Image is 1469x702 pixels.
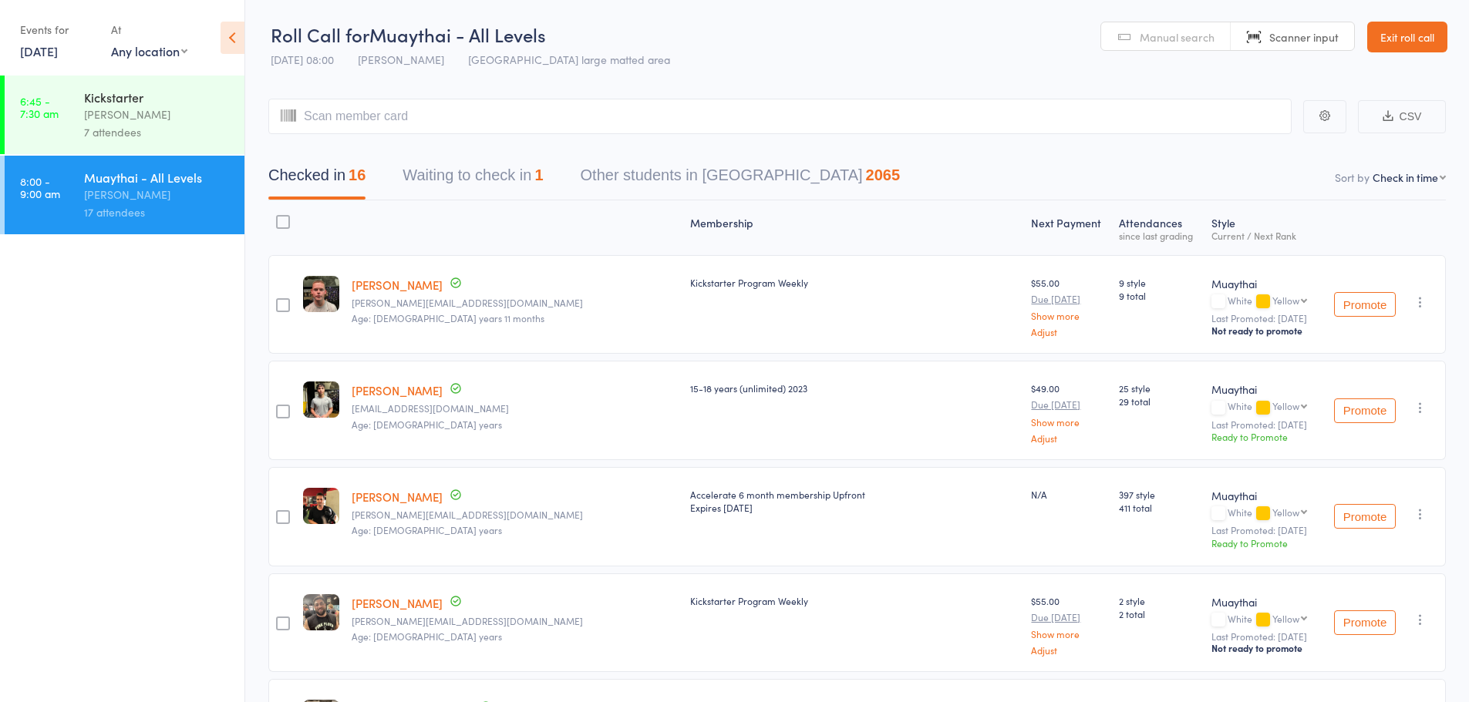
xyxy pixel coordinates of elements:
[1119,488,1198,501] span: 397 style
[84,169,231,186] div: Muaythai - All Levels
[1031,645,1107,655] a: Adjust
[690,381,1019,395] div: 15-18 years (unlimited) 2023
[20,42,58,59] a: [DATE]
[690,488,1019,514] div: Accelerate 6 month membership Upfront
[1119,289,1198,302] span: 9 total
[1272,613,1299,623] div: Yellow
[1334,504,1396,529] button: Promote
[352,311,544,324] span: Age: [DEMOGRAPHIC_DATA] years 11 months
[352,489,443,505] a: [PERSON_NAME]
[1113,207,1205,248] div: Atten­dances
[111,42,187,59] div: Any location
[1358,100,1446,133] button: CSV
[5,76,244,154] a: 6:45 -7:30 amKickstarter[PERSON_NAME]7 attendees
[1031,311,1107,321] a: Show more
[1119,594,1198,607] span: 2 style
[1211,401,1314,414] div: White
[111,17,187,42] div: At
[1334,292,1396,317] button: Promote
[1119,276,1198,289] span: 9 style
[1334,610,1396,635] button: Promote
[1031,488,1107,501] div: N/A
[352,595,443,611] a: [PERSON_NAME]
[468,52,670,67] span: [GEOGRAPHIC_DATA] large matted area
[1211,536,1314,549] div: Ready to Promote
[352,616,678,626] small: noonan.sam91@gmail.com
[1031,594,1107,655] div: $55.00
[84,106,231,123] div: [PERSON_NAME]
[271,52,334,67] span: [DATE] 08:00
[1272,401,1299,411] div: Yellow
[1211,381,1314,397] div: Muaythai
[20,95,59,119] time: 6:45 - 7:30 am
[1211,324,1314,337] div: Not ready to promote
[1031,327,1107,337] a: Adjust
[690,594,1019,607] div: Kickstarter Program Weekly
[1119,395,1198,408] span: 29 total
[1211,276,1314,291] div: Muaythai
[684,207,1025,248] div: Membership
[1119,381,1198,395] span: 25 style
[84,123,231,141] div: 7 attendees
[352,418,502,431] span: Age: [DEMOGRAPHIC_DATA] years
[1211,295,1314,308] div: White
[84,89,231,106] div: Kickstarter
[1334,398,1396,423] button: Promote
[1211,594,1314,610] div: Muaythai
[1031,294,1107,304] small: Due [DATE]
[1211,613,1314,626] div: White
[1211,313,1314,324] small: Last Promoted: [DATE]
[352,523,502,536] span: Age: [DEMOGRAPHIC_DATA] years
[1031,276,1107,337] div: $55.00
[20,175,60,200] time: 8:00 - 9:00 am
[1031,381,1107,442] div: $49.00
[690,501,1019,514] div: Expires [DATE]
[1211,642,1314,654] div: Not ready to promote
[1269,29,1339,45] span: Scanner input
[1140,29,1215,45] span: Manual search
[1272,507,1299,517] div: Yellow
[1119,607,1198,620] span: 2 total
[352,382,443,398] a: [PERSON_NAME]
[358,52,444,67] span: [PERSON_NAME]
[268,99,1292,134] input: Scan member card
[369,22,546,47] span: Muaythai - All Levels
[1031,433,1107,443] a: Adjust
[1211,419,1314,430] small: Last Promoted: [DATE]
[1031,629,1107,639] a: Show more
[268,159,366,200] button: Checked in16
[581,159,901,200] button: Other students in [GEOGRAPHIC_DATA]2065
[1373,170,1438,185] div: Check in time
[352,630,502,643] span: Age: [DEMOGRAPHIC_DATA] years
[1025,207,1113,248] div: Next Payment
[1272,295,1299,305] div: Yellow
[303,488,339,524] img: image1665990499.png
[403,159,543,200] button: Waiting to check in1
[1367,22,1447,52] a: Exit roll call
[349,166,366,183] div: 16
[1211,631,1314,642] small: Last Promoted: [DATE]
[1211,507,1314,520] div: White
[5,156,244,234] a: 8:00 -9:00 amMuaythai - All Levels[PERSON_NAME]17 attendees
[1031,417,1107,427] a: Show more
[1205,207,1320,248] div: Style
[352,277,443,293] a: [PERSON_NAME]
[352,297,678,308] small: frank.disney1@yahoo.com
[20,17,96,42] div: Events for
[690,276,1019,289] div: Kickstarter Program Weekly
[1031,612,1107,623] small: Due [DATE]
[352,403,678,414] small: baileyjwilson07@gmail.com
[303,381,339,418] img: image1753173383.png
[1335,170,1370,185] label: Sort by
[84,186,231,203] div: [PERSON_NAME]
[352,509,678,520] small: Arthur.aguiarrrr@gmail.com
[866,166,901,183] div: 2065
[303,276,339,312] img: image1756108719.png
[1211,430,1314,443] div: Ready to Promote
[534,166,543,183] div: 1
[84,203,231,221] div: 17 attendees
[303,594,339,630] img: image1756966389.png
[271,22,369,47] span: Roll Call for
[1211,525,1314,536] small: Last Promoted: [DATE]
[1119,501,1198,514] span: 411 total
